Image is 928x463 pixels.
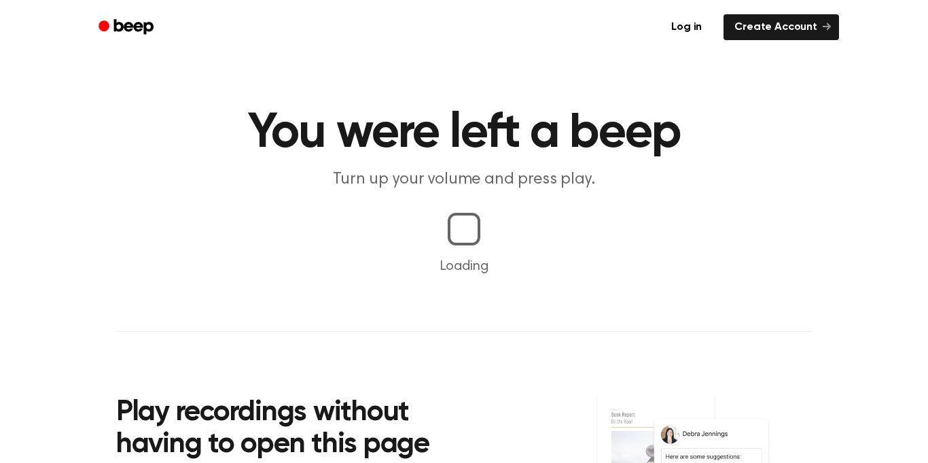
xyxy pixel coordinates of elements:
[16,256,912,277] p: Loading
[724,14,839,40] a: Create Account
[203,169,725,191] p: Turn up your volume and press play.
[116,397,482,462] h2: Play recordings without having to open this page
[116,109,812,158] h1: You were left a beep
[89,14,166,41] a: Beep
[658,12,715,43] a: Log in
